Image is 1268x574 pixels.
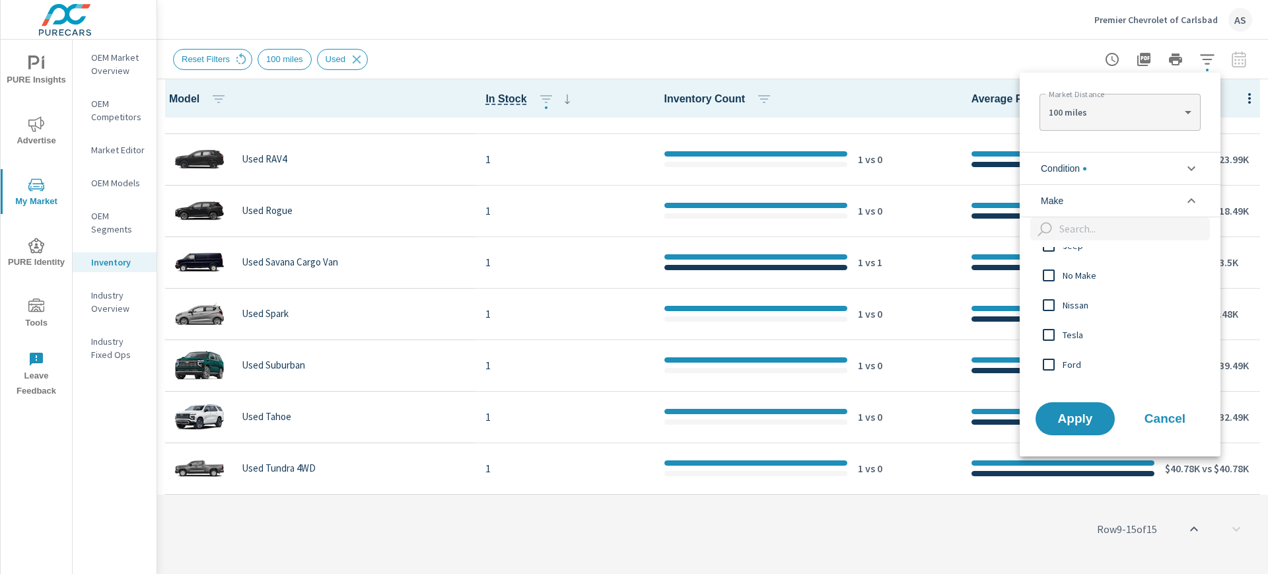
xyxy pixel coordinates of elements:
[1049,106,1179,118] p: 100 miles
[1054,217,1210,240] input: Search...
[1020,379,1218,409] div: Hyundai
[1020,290,1218,320] div: Nissan
[1125,402,1205,435] button: Cancel
[1036,402,1115,435] button: Apply
[1041,185,1063,217] span: Make
[1020,349,1218,379] div: Ford
[1020,147,1220,386] ul: filter options
[1041,153,1086,184] span: Condition
[1020,260,1218,290] div: No Make
[1020,320,1218,349] div: Tesla
[1063,327,1207,343] span: Tesla
[1039,99,1200,126] div: 100 miles
[1063,297,1207,313] span: Nissan
[1063,268,1207,283] span: No Make
[1139,413,1191,425] span: Cancel
[1063,357,1207,373] span: Ford
[1049,413,1102,425] span: Apply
